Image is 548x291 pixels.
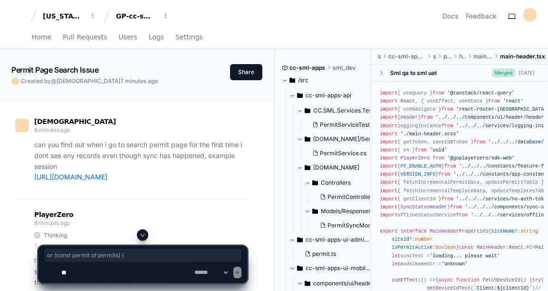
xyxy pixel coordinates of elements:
[149,27,164,48] a: Logs
[380,179,397,185] span: import
[380,196,397,202] span: import
[473,139,485,145] span: from
[298,76,308,84] span: /src
[34,173,107,181] a: [URL][DOMAIN_NAME]
[444,163,456,169] span: from
[380,188,397,194] span: import
[442,11,458,21] a: Docs
[297,160,379,175] button: [DOMAIN_NAME]
[289,88,371,103] button: cc-sml-apps-api
[400,114,418,120] span: Header
[282,73,364,88] button: /src
[116,11,157,21] div: GP-cc-sml-apps
[120,77,158,84] span: 7 minutes ago
[289,64,325,72] span: cc-sml-apps
[333,64,356,72] span: sml_dev
[230,64,262,80] button: Share
[421,114,433,120] span: from
[320,150,366,157] span: PermitService.cs
[47,252,239,259] span: or (const permit of permits) {
[435,114,547,120] span: '../../../components/ui/header/header'
[380,204,397,210] span: import
[415,147,427,153] span: from
[380,155,397,161] span: import
[450,204,462,210] span: from
[175,27,202,48] a: Settings
[321,207,371,215] span: Models/Responses
[466,11,497,21] button: Feedback
[316,219,384,232] button: PermitSyncModel.cs
[175,34,202,40] span: Settings
[112,8,173,25] button: GP-cc-sml-apps
[313,135,379,143] span: [DOMAIN_NAME]/Services
[327,193,380,201] span: PermitController.cs
[400,228,426,234] span: interface
[456,212,468,218] span: from
[430,228,488,234] span: MainHeaderProperties
[400,155,430,161] span: PlayerZero
[312,206,318,217] svg: Directory
[380,106,397,112] span: import
[488,98,500,104] span: from
[308,147,373,160] button: PermitService.cs
[400,131,459,137] span: './main-header.scss'
[380,212,397,218] span: import
[316,190,381,204] button: PermitController.cs
[443,53,451,60] span: pages
[149,34,164,40] span: Logs
[320,121,380,129] span: PermitServiceTests.cs
[32,34,51,40] span: Home
[442,106,453,112] span: from
[63,27,107,48] a: Pull Requests
[380,114,397,120] span: import
[57,77,120,84] span: [DEMOGRAPHIC_DATA]
[297,103,379,118] button: CC.SML.Services.Tests/Services
[503,98,523,104] span: 'react'
[380,90,397,96] span: import
[43,11,84,21] div: [US_STATE] Pacific
[34,219,70,226] span: 8 minutes ago
[312,177,318,188] svg: Directory
[380,171,397,177] span: import
[439,171,451,177] span: from
[321,179,351,187] span: Controllers
[433,155,444,161] span: from
[380,131,397,137] span: import
[400,163,441,169] span: FF_ENABLE_AUTH
[34,118,116,125] span: [DEMOGRAPHIC_DATA]
[21,77,158,85] span: Created by
[390,69,437,77] div: Sml qa to sml uat
[380,147,397,153] span: import
[305,133,310,145] svg: Directory
[492,68,515,77] span: Merged
[447,90,515,96] span: '@tanstack/react-query'
[327,222,384,229] span: PermitSyncModel.cs
[388,53,425,60] span: cc-sml-apps-ui-mobile
[400,98,415,104] span: React
[32,27,51,48] a: Home
[380,139,397,145] span: import
[442,123,453,129] span: from
[51,77,57,84] span: @
[400,204,447,210] span: SyncStatusHeader
[308,118,380,131] button: PermitServiceTests.cs
[289,75,295,86] svg: Directory
[433,90,444,96] span: from
[519,69,535,76] div: [DATE]
[313,164,359,171] span: [DOMAIN_NAME]
[39,8,100,25] button: [US_STATE] Pacific
[380,228,397,234] span: export
[119,34,137,40] span: Users
[313,107,379,114] span: CC.SML.Services.Tests/Services
[305,162,310,173] svg: Directory
[380,123,397,129] span: import
[520,228,538,234] span: string
[305,105,310,116] svg: Directory
[119,27,137,48] a: Users
[378,53,381,60] span: src
[297,131,379,147] button: [DOMAIN_NAME]/Services
[447,155,515,161] span: '@goplayerzero/sdk-web'
[442,196,453,202] span: from
[473,53,492,60] span: main-header
[459,53,466,60] span: home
